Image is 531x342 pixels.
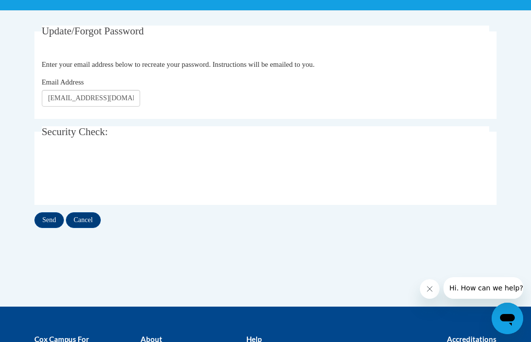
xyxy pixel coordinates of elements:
[42,90,140,107] input: Email
[34,212,64,228] input: Send
[42,60,315,68] span: Enter your email address below to recreate your password. Instructions will be emailed to you.
[42,154,191,193] iframe: reCAPTCHA
[42,25,144,37] span: Update/Forgot Password
[420,279,440,299] iframe: Close message
[66,212,101,228] input: Cancel
[42,78,84,86] span: Email Address
[492,303,523,334] iframe: Button to launch messaging window
[42,126,108,138] span: Security Check:
[443,277,523,299] iframe: Message from company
